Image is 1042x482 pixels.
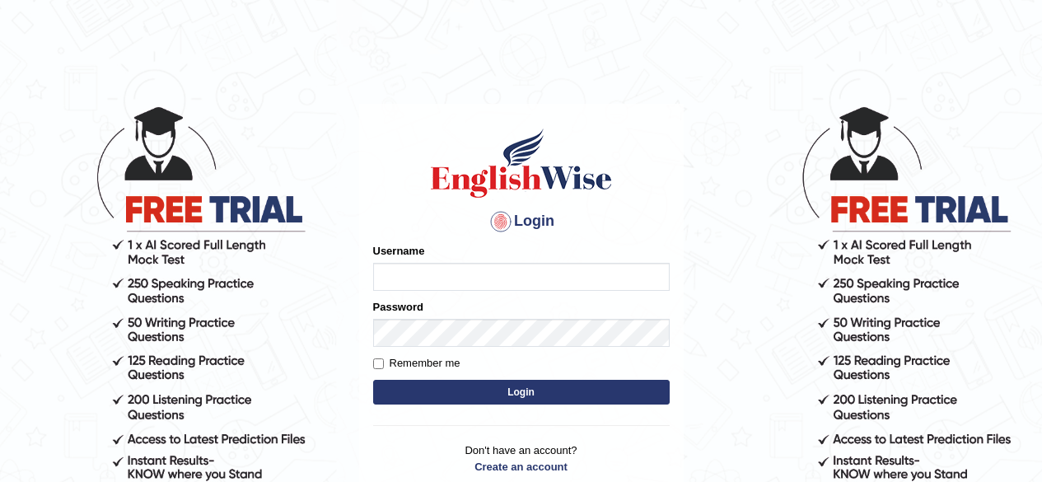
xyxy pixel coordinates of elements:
[373,243,425,259] label: Username
[373,355,460,372] label: Remember me
[373,380,670,405] button: Login
[373,459,670,475] a: Create an account
[373,358,384,369] input: Remember me
[428,126,615,200] img: Logo of English Wise sign in for intelligent practice with AI
[373,208,670,235] h4: Login
[373,299,423,315] label: Password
